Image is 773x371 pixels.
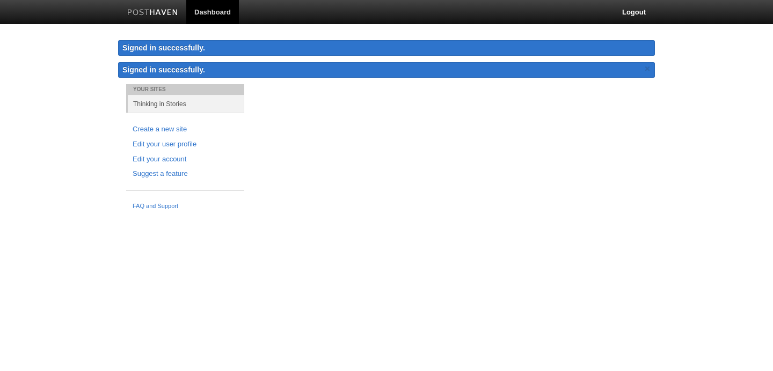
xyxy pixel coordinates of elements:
span: Signed in successfully. [122,65,205,74]
a: Suggest a feature [133,168,238,180]
a: × [643,62,652,76]
a: Edit your user profile [133,139,238,150]
a: Edit your account [133,154,238,165]
a: Create a new site [133,124,238,135]
div: Signed in successfully. [118,40,655,56]
a: Thinking in Stories [128,95,244,113]
a: FAQ and Support [133,202,238,211]
li: Your Sites [126,84,244,95]
img: Posthaven-bar [127,9,178,17]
